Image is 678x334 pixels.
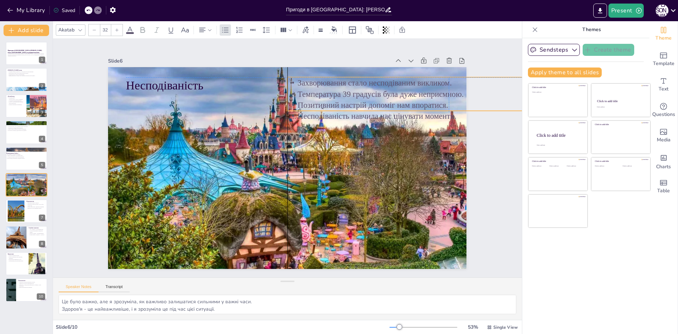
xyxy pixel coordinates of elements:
p: Нові культури відкрили мої очі. [8,259,26,260]
div: Text effects [300,24,311,36]
p: Температура 39 градусів була дуже неприємною. [26,176,64,177]
p: Заключення [18,280,45,282]
p: Захворювання стало несподіваним викликом. [334,98,581,322]
span: Table [657,187,670,195]
p: Хоча ми не купалися, відпочинок був чудовим. [7,130,44,131]
p: [GEOGRAPHIC_DATA] [8,122,45,124]
div: Add ready made slides [649,47,678,72]
p: Кожен момент з родиною - це щастя. [29,234,45,235]
p: Враження [8,253,26,255]
div: Click to add text [623,165,645,167]
div: 1 [39,57,45,63]
button: Apply theme to all slides [528,68,602,77]
div: Click to add text [532,165,548,167]
textarea: Це було важко, але я зрозуміла, як важливо залишатися сильними у важкі часи. Здоров'я - це найваж... [59,295,516,314]
p: Атракціони були неймовірними. [8,100,24,101]
button: Transcript [99,285,130,292]
div: Akatab [57,25,76,35]
p: Магічна атмосфера Діснейленду. [8,104,24,105]
div: Add a table [649,174,678,199]
div: 2 [6,68,47,91]
div: Click to add text [567,165,583,167]
div: Click to add text [549,165,565,167]
p: Смак літа в [GEOGRAPHIC_DATA] був незабутнім. [26,204,45,206]
button: Sendsteps [528,44,580,56]
div: 9 [6,252,47,275]
div: 5 [6,147,47,170]
p: Несподіваність [8,174,45,176]
p: Смачні страви залишили незабутнє враження. [7,129,44,130]
div: Click to add text [595,165,617,167]
button: Speaker Notes [59,285,99,292]
button: Create theme [583,44,634,56]
div: Add images, graphics, shapes or video [649,123,678,148]
div: Click to add body [537,144,581,146]
div: 53 % [464,324,481,330]
div: 4 [6,121,47,144]
p: [GEOGRAPHIC_DATA] вразила своєю культурою. [7,126,44,128]
p: Бажаю вам незабутніх моментів. [18,287,45,288]
button: Export to PowerPoint [593,4,607,18]
span: Position [365,26,374,34]
p: Любов у родині - це найважливіше. [29,233,45,234]
input: Insert title [286,5,385,15]
button: My Library [5,5,48,16]
button: Add slide [4,25,49,36]
strong: Пригоди в [GEOGRAPHIC_DATA]: [PERSON_NAME] вежа, [GEOGRAPHIC_DATA] та родинні моменти [8,50,42,53]
p: Несподіваність навчила нас цінувати моменти. [26,178,64,180]
span: Media [657,136,671,144]
div: Click to add text [597,106,644,108]
p: Сімейні моменти [29,227,45,229]
p: Нові спогади допомагають зміцнити зв'язок. [6,158,43,159]
div: 3 [39,109,45,116]
div: Add charts and graphs [649,148,678,174]
div: 6 [6,173,47,197]
span: Charts [656,163,671,171]
div: 8 [39,241,45,247]
div: З [PERSON_NAME] [656,4,668,17]
p: Канікули надихнули мене. [8,255,26,257]
p: Generated with [URL] [8,55,45,57]
p: Відкритий вид з вежі був неймовірним. [8,74,45,75]
div: Add text boxes [649,72,678,98]
p: Мрії важливі для досягнення щастя. [8,260,26,262]
span: Template [653,60,674,68]
div: 8 [6,226,47,249]
p: Цінність моментів стала для мене важливою. [8,256,26,259]
p: Надіюся, що моя історія надихне вас. [18,283,45,284]
div: Click to add title [595,160,646,163]
span: Single View [493,324,518,330]
p: Themes [541,21,642,38]
p: Діснейленд [8,95,24,98]
button: З [PERSON_NAME] [656,4,668,18]
div: 10 [37,293,45,300]
div: 10 [6,278,47,301]
div: Layout [347,24,358,36]
p: Відвідування цього місця стало важливою частиною моїх канікул. [8,75,45,76]
div: Column Count [278,24,294,36]
p: Відновлення [26,201,45,203]
p: Спогади про минулі роки були важливими. [6,156,43,158]
span: Theme [655,34,672,42]
div: Change the overall theme [649,21,678,47]
div: Click to add title [537,133,582,137]
div: Background color [329,26,339,34]
div: 2 [39,83,45,89]
p: Температура 39 градусів була дуже неприємною. [327,106,574,331]
button: Present [608,4,644,18]
p: Позитивний настрій допоміг нам впоратися. [26,177,64,178]
div: 7 [6,199,47,223]
div: Saved [53,7,75,14]
p: Зустріч з улюбленими персонажами була незабутньою. [8,101,24,104]
div: Click to add title [532,86,583,89]
p: Смачні страви бабусі - це завжди свято. [6,155,43,156]
div: 6 [39,188,45,194]
div: 5 [39,162,45,168]
div: Get real-time input from your audience [649,98,678,123]
div: 1 [6,42,47,65]
div: Click to add text [532,92,583,93]
p: [PERSON_NAME] вежа [8,69,45,71]
p: Захворювання стало несподіваним викликом. [26,174,64,176]
p: Час з родиною - це безцінний дар. [29,229,45,230]
p: Відпустка стала справжнім святом. [26,208,45,209]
